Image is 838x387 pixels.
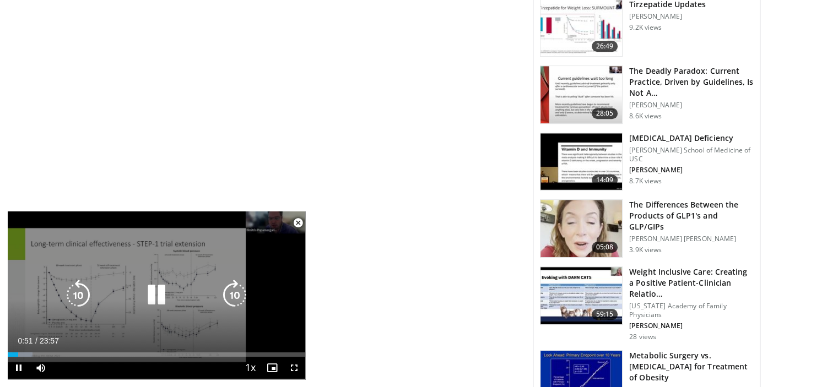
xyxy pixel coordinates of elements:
[35,336,37,345] span: /
[629,112,662,121] p: 8.6K views
[283,357,305,379] button: Fullscreen
[629,199,753,232] h3: The Differences Between the Products of GLP1's and GLP/GIPs
[540,266,753,341] a: 59:15 Weight Inclusive Care: Creating a Positive Patient-Clinician Relatio… [US_STATE] Academy of...
[287,211,309,235] button: Close
[261,357,283,379] button: Enable picture-in-picture mode
[629,246,662,254] p: 3.9K views
[592,175,618,186] span: 14:09
[629,133,753,144] h3: [MEDICAL_DATA] Deficiency
[629,23,662,32] p: 9.2K views
[540,267,622,324] img: 60bc63fc-a24a-4d92-bd59-66cf095eb6ba.150x105_q85_crop-smart_upscale.jpg
[592,108,618,119] span: 28:05
[629,266,753,299] h3: Weight Inclusive Care: Creating a Positive Patient-Clinician Relatio…
[629,101,753,110] p: [PERSON_NAME]
[239,357,261,379] button: Playback Rate
[40,336,59,345] span: 23:57
[629,302,753,319] p: [US_STATE] Academy of Family Physicians
[540,133,753,191] a: 14:09 [MEDICAL_DATA] Deficiency [PERSON_NAME] School of Medicine of USC [PERSON_NAME] 8.7K views
[8,357,30,379] button: Pause
[8,352,305,357] div: Progress Bar
[540,200,622,257] img: 76b7b1eb-7e8f-4977-a71f-9f64313ac1b6.150x105_q85_crop-smart_upscale.jpg
[592,242,618,253] span: 05:08
[8,211,305,379] video-js: Video Player
[540,66,753,124] a: 28:05 The Deadly Paradox: Current Practice, Driven by Guidelines, Is Not A… [PERSON_NAME] 8.6K views
[629,350,753,383] h3: Metabolic Surgery vs. [MEDICAL_DATA] for Treatment of Obesity
[629,12,706,21] p: [PERSON_NAME]
[629,146,753,163] p: [PERSON_NAME] School of Medicine of USC
[540,133,622,190] img: fca3ca78-03ee-44d9-aee4-02e6f15d297e.150x105_q85_crop-smart_upscale.jpg
[592,41,618,52] span: 26:49
[30,357,52,379] button: Mute
[629,177,662,186] p: 8.7K views
[18,336,33,345] span: 0:51
[629,166,753,175] p: [PERSON_NAME]
[592,309,618,320] span: 59:15
[540,66,622,123] img: 268393cb-d3f6-4886-9bab-8cb750ff858e.150x105_q85_crop-smart_upscale.jpg
[629,321,753,330] p: [PERSON_NAME]
[629,235,753,243] p: [PERSON_NAME] [PERSON_NAME]
[540,199,753,258] a: 05:08 The Differences Between the Products of GLP1's and GLP/GIPs [PERSON_NAME] [PERSON_NAME] 3.9...
[629,333,656,341] p: 28 views
[629,66,753,99] h3: The Deadly Paradox: Current Practice, Driven by Guidelines, Is Not A…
